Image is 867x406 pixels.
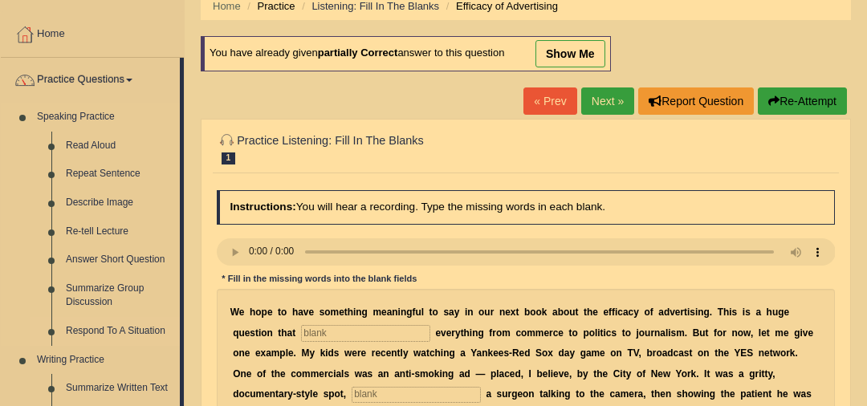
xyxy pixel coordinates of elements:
b: r [650,327,654,339]
b: y [455,327,461,339]
b: e [245,327,250,339]
b: R [512,347,519,359]
b: n [499,307,505,318]
b: d [524,347,530,359]
b: y [454,307,460,318]
b: s [443,307,449,318]
b: e [319,368,324,380]
button: Report Question [638,87,754,115]
b: f [412,307,415,318]
b: c [429,347,435,359]
b: w [344,347,352,359]
b: e [499,347,504,359]
b: t [426,347,429,359]
b: m [592,347,600,359]
b: r [490,307,495,318]
b: t [684,307,687,318]
b: e [288,347,294,359]
b: o [656,347,661,359]
b: o [542,347,547,359]
b: n [698,307,703,318]
b: i [398,307,401,318]
b: e [239,307,245,318]
b: t [622,327,625,339]
b: n [732,327,738,339]
b: r [680,307,684,318]
b: t [689,347,692,359]
b: a [287,327,293,339]
b: a [336,368,341,380]
b: p [279,347,285,359]
b: t [600,327,604,339]
b: i [597,327,600,339]
b: n [482,347,487,359]
b: f [263,368,266,380]
b: o [536,307,542,318]
b: Instructions: [230,201,295,213]
b: h [718,347,723,359]
b: t [767,327,770,339]
b: a [755,307,761,318]
b: o [257,368,263,380]
b: h [250,307,255,318]
b: s [334,347,340,359]
b: j [637,327,639,339]
b: c [515,327,521,339]
b: h [723,307,729,318]
a: « Prev [523,87,576,115]
b: g [478,327,483,339]
b: e [784,307,789,318]
b: k [320,347,326,359]
a: Speaking Practice [30,103,180,132]
b: g [362,307,368,318]
b: s [690,307,695,318]
input: blank [301,325,430,341]
b: e [558,327,564,339]
b: e [435,327,441,339]
b: o [496,327,502,339]
b: a [387,307,393,318]
b: s [503,347,509,359]
b: e [308,307,314,318]
b: l [286,347,288,359]
b: p [262,307,267,318]
b: a [477,347,482,359]
b: n [356,307,361,318]
b: a [449,307,454,318]
b: y [309,347,315,359]
b: e [246,368,252,380]
b: r [451,327,455,339]
b: m [527,327,535,339]
b: n [391,347,397,359]
b: e [381,307,387,318]
b: t [706,327,709,339]
b: u [699,327,705,339]
b: a [660,327,666,339]
b: a [298,307,303,318]
b: g [704,307,710,318]
b: c [328,368,334,380]
span: 1 [222,152,236,164]
b: c [606,327,612,339]
b: d [664,307,670,318]
b: h [348,307,353,318]
b: t [584,307,587,318]
b: u [484,307,490,318]
b: f [609,307,612,318]
b: a [586,347,592,359]
b: s [611,327,617,339]
b: i [604,327,606,339]
b: T [718,307,723,318]
b: h [464,327,470,339]
b: u [569,307,575,318]
b: e [723,347,729,359]
b: k [542,307,547,318]
b: n [472,327,478,339]
b: t [278,327,281,339]
b: e [543,327,549,339]
b: i [353,307,356,318]
b: g [406,307,412,318]
b: i [258,327,261,339]
b: x [511,307,516,318]
b: v [303,307,309,318]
